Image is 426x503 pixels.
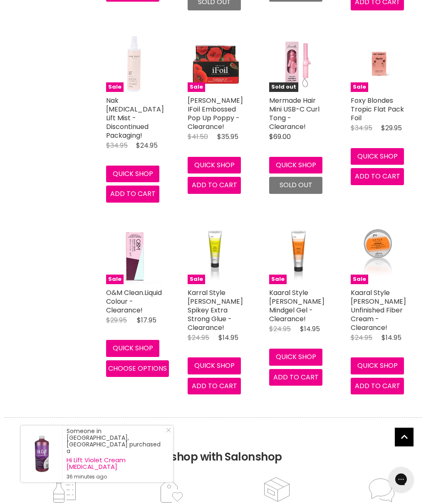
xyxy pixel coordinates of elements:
span: Sold out [280,180,312,190]
span: $35.95 [217,132,238,141]
span: Choose options [108,364,167,373]
span: $69.00 [269,132,291,141]
a: Kaaral Style Perfetto Unfinished Fiber Cream - Clearance! Sale [351,228,407,284]
a: Foxy Blondes Tropic Flat Pack Foil Sale [351,35,407,92]
span: $14.95 [381,333,401,342]
h2: Why shop with Salonshop [4,417,422,476]
a: O&M Clean.Liquid Colour - Clearance! [106,288,162,315]
span: $34.95 [351,123,372,133]
svg: Close Icon [166,428,171,433]
a: [PERSON_NAME] IFoil Embossed Pop Up Poppy - Clearance! [188,96,243,131]
img: Robert De Soto IFoil Embossed Pop Up Poppy - Clearance! [188,35,244,92]
button: Add to cart [188,177,241,193]
a: Robert De Soto IFoil Embossed Pop Up Poppy - Clearance! Robert De Soto IFoil Embossed Pop Up Popp... [188,35,244,92]
span: Add to cart [110,189,156,198]
button: Add to cart [106,186,159,202]
span: $24.95 [351,333,372,342]
a: Kaaral Style Perfetto Mindgel Gel - Clearance! Sale [269,228,326,284]
button: Quick shop [351,357,404,374]
button: Choose options [106,360,169,377]
a: O&M Clean.Liquid Colour - Clearance! Sale [106,228,163,284]
button: Quick shop [188,157,241,173]
a: Kaaral Style [PERSON_NAME] Mindgel Gel - Clearance! [269,288,324,324]
img: Nak Hair Root Lift Mist - Discontinued Packaging! [106,35,163,92]
span: Add to cart [192,180,237,190]
span: $29.95 [381,123,402,133]
a: Hi Lift Violet Cream [MEDICAL_DATA] [67,457,165,470]
button: Quick shop [269,349,322,365]
span: $14.95 [218,333,238,342]
a: Nak [MEDICAL_DATA] Lift Mist - Discontinued Packaging! [106,96,164,140]
a: Karral Style Perfetto Spikey Extra Strong Glue - Clearance! Sale [188,228,244,284]
button: Add to cart [188,378,241,394]
a: Foxy Blondes Tropic Flat Pack Foil [351,96,404,123]
span: Sale [351,275,368,284]
span: $17.95 [137,315,156,325]
img: Mermade Hair Mini USB-C Curl Tong - Clearance! [269,35,326,92]
span: $24.95 [136,141,158,150]
button: Quick shop [106,166,159,182]
img: Kaaral Style Perfetto Unfinished Fiber Cream - Clearance! [361,228,397,284]
span: $41.50 [188,132,208,141]
a: Visit product page [21,426,62,482]
div: Someone in [GEOGRAPHIC_DATA], [GEOGRAPHIC_DATA] purchased a [67,428,165,480]
img: O&M Clean.Liquid Colour - Clearance! [107,228,162,284]
span: Sold out [269,82,298,92]
span: $24.95 [188,333,209,342]
span: Back to top [395,428,414,449]
button: Add to cart [269,369,322,386]
button: Quick shop [106,340,159,357]
span: $29.95 [106,315,127,325]
img: Foxy Blondes Tropic Flat Pack Foil [358,35,400,92]
span: Add to cart [355,171,400,181]
span: Add to cart [192,381,237,391]
span: Sale [269,275,287,284]
a: Nak Hair Root Lift Mist - Discontinued Packaging! Sale [106,35,163,92]
span: Add to cart [273,372,319,382]
button: Quick shop [269,157,322,173]
span: $14.95 [300,324,320,334]
button: Add to cart [351,168,404,185]
a: Mermade Hair Mini USB-C Curl Tong - Clearance! [269,96,319,131]
small: 36 minutes ago [67,473,165,480]
span: Sale [188,275,205,284]
a: Mermade Hair Mini USB-C Curl Tong - Clearance! Mermade Hair Mini USB-C Curl Tong - Clearance! Sol... [269,35,326,92]
span: $34.95 [106,141,128,150]
button: Add to cart [351,378,404,394]
a: Back to top [395,428,414,446]
img: Kaaral Style Perfetto Mindgel Gel - Clearance! [287,228,308,284]
a: Close Notification [163,428,171,436]
span: Sale [351,82,368,92]
span: Sale [106,275,124,284]
button: Sold out [269,177,322,193]
iframe: Gorgias live chat messenger [384,464,418,495]
a: Kaaral Style [PERSON_NAME] Unfinished Fiber Cream - Clearance! [351,288,406,332]
a: Karral Style [PERSON_NAME] Spikey Extra Strong Glue - Clearance! [188,288,243,332]
span: Sale [106,82,124,92]
span: Sale [188,82,205,92]
span: $24.95 [269,324,291,334]
span: Add to cart [355,381,400,391]
button: Quick shop [188,357,241,374]
button: Quick shop [351,148,404,165]
img: Karral Style Perfetto Spikey Extra Strong Glue - Clearance! [205,228,227,284]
